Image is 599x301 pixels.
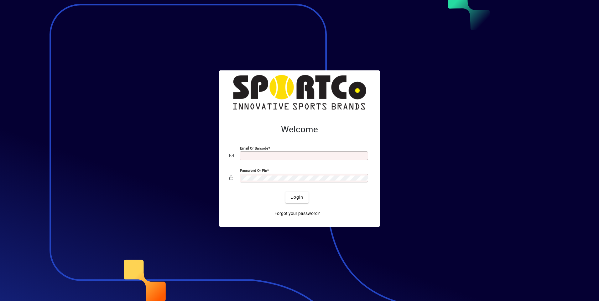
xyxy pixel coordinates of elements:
mat-label: Password or Pin [240,168,267,172]
span: Login [290,194,303,201]
a: Forgot your password? [272,208,322,219]
span: Forgot your password? [274,210,320,217]
h2: Welcome [229,124,370,135]
button: Login [285,192,308,203]
mat-label: Email or Barcode [240,146,268,150]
